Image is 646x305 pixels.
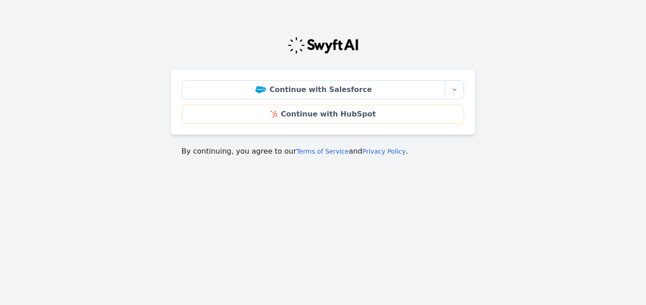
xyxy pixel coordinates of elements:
[181,146,465,157] p: By continuing, you agree to our and .
[287,36,359,54] img: Swyft Logo
[362,148,406,155] a: Privacy Policy
[255,86,266,93] img: Salesforce
[182,105,464,124] a: Continue with HubSpot
[182,80,445,99] a: Continue with Salesforce
[270,111,277,118] img: HubSpot
[296,148,348,155] a: Terms of Service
